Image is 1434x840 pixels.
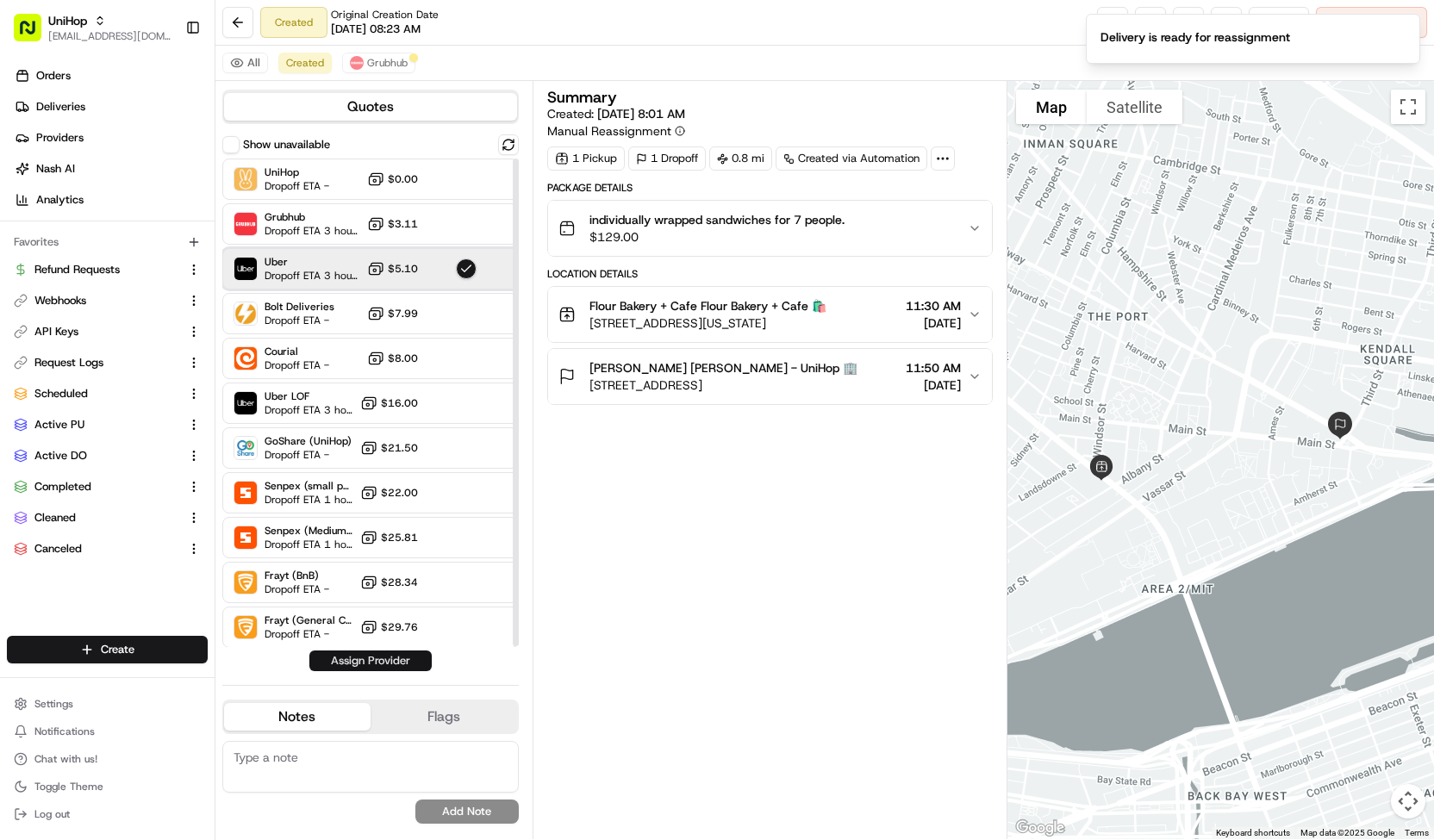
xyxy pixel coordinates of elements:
button: $25.81 [360,529,418,546]
button: Map camera controls [1391,784,1425,818]
a: Open this area in Google Maps (opens a new window) [1012,817,1069,839]
button: Manual Reassignment [547,122,685,140]
span: Grubhub [265,210,360,224]
span: $7.99 [388,307,418,320]
a: Analytics [7,186,215,214]
button: [PERSON_NAME] [PERSON_NAME] - UniHop 🏢[STREET_ADDRESS]11:50 AM[DATE] [548,349,992,404]
div: 💻 [146,251,159,264]
div: Delivery is ready for reassignment [1100,28,1290,46]
span: API Documentation [163,249,277,266]
span: Dropoff ETA - [265,582,329,596]
div: 📗 [17,251,31,264]
a: 💻API Documentation [139,242,284,273]
a: Refund Requests [14,262,180,277]
span: $8.00 [388,352,418,365]
span: Dropoff ETA 3 hours [265,224,360,238]
span: Request Logs [34,355,103,370]
button: UniHop[EMAIL_ADDRESS][DOMAIN_NAME] [7,7,178,48]
img: GoShare (UniHop) [234,437,257,459]
span: Dropoff ETA - [265,179,329,193]
button: Canceled [7,535,208,563]
span: Nash AI [36,161,75,177]
button: Completed [7,473,208,501]
span: Map data ©2025 Google [1300,828,1394,837]
div: 0.8 mi [709,146,772,171]
span: [DATE] 8:01 AM [597,106,685,121]
span: Deliveries [36,99,85,115]
button: Webhooks [7,287,208,314]
button: Toggle fullscreen view [1391,90,1425,124]
a: Orders [7,62,215,90]
span: $0.00 [388,172,418,186]
span: $16.00 [381,396,418,410]
span: Active DO [34,448,87,464]
span: Cleaned [34,510,76,526]
a: Cleaned [14,510,180,526]
span: Dropoff ETA - [265,448,352,462]
span: Frayt (BnB) [265,569,329,582]
span: UniHop [265,165,329,179]
button: Start new chat [293,169,314,190]
button: $3.11 [367,215,418,233]
span: Original Creation Date [331,8,439,22]
span: Analytics [36,192,84,208]
a: Terms [1405,828,1429,837]
button: Quotes [224,93,517,121]
button: $16.00 [360,395,418,412]
a: Webhooks [14,293,180,308]
input: Clear [45,110,284,128]
img: Courial [234,347,257,370]
a: 📗Knowledge Base [10,242,139,273]
span: Dropoff ETA 1 hour [265,538,353,551]
img: Grubhub [234,213,257,235]
span: Manual Reassignment [547,122,671,140]
span: Dropoff ETA - [265,314,334,327]
button: $8.00 [367,350,418,367]
button: [EMAIL_ADDRESS][DOMAIN_NAME] [48,29,171,43]
span: Created [286,56,324,70]
a: API Keys [14,324,180,339]
span: Uber LOF [265,389,353,403]
img: Frayt (General Catering) [234,616,257,638]
span: $3.11 [388,217,418,231]
span: Orders [36,68,71,84]
img: 5e692f75ce7d37001a5d71f1 [350,56,364,70]
img: UniHop Internal Fleet [234,168,257,190]
button: Show street map [1016,90,1087,124]
span: Create [101,642,134,657]
img: Senpex (Medium package / catering) [234,526,257,549]
img: Bolt Deliveries [234,302,257,325]
p: Welcome 👋 [17,68,314,96]
button: Show satellite imagery [1087,90,1182,124]
button: $22.00 [360,484,418,501]
button: $28.34 [360,574,418,591]
span: Uber [265,255,360,269]
button: $0.00 [367,171,418,188]
a: Scheduled [14,386,180,401]
span: Senpex (small package) [265,479,353,493]
a: Deliveries [7,93,215,121]
span: Notifications [34,725,95,738]
button: Refund Requests [7,256,208,283]
span: Knowledge Base [34,249,132,266]
div: Package Details [547,181,993,195]
button: API Keys [7,318,208,345]
button: Active PU [7,411,208,439]
span: 11:30 AM [906,297,961,314]
img: Nash [17,16,52,51]
span: $28.34 [381,576,418,589]
span: Refund Requests [34,262,120,277]
button: Created [278,53,332,73]
span: UniHop [48,12,87,29]
a: Created via Automation [776,146,927,171]
label: Show unavailable [243,137,330,152]
a: Active PU [14,417,180,432]
span: Dropoff ETA 3 hours [265,269,360,283]
img: Uber LOF [234,392,257,414]
div: Favorites [7,228,208,256]
button: $21.50 [360,439,418,457]
a: Canceled [14,541,180,557]
span: Settings [34,697,73,711]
